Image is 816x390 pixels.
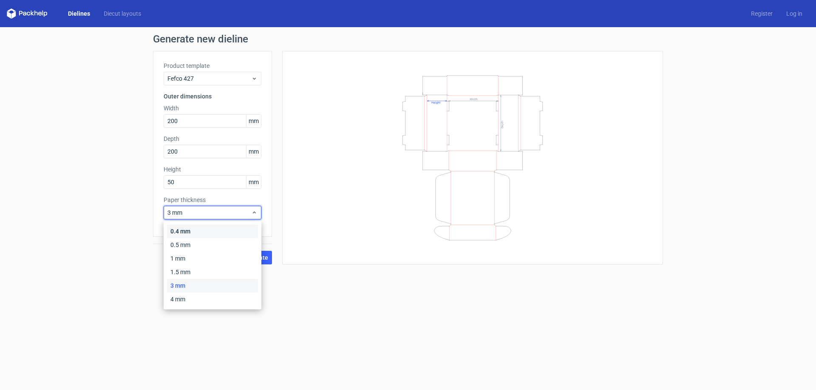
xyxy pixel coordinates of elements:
span: mm [246,115,261,127]
span: Fefco 427 [167,74,251,83]
span: mm [246,145,261,158]
a: Dielines [61,9,97,18]
span: mm [246,176,261,188]
label: Depth [164,135,261,143]
label: Width [164,104,261,112]
div: 4 mm [167,292,258,306]
div: 0.4 mm [167,224,258,238]
a: Register [744,9,779,18]
a: Diecut layouts [97,9,148,18]
text: Height [431,101,440,104]
div: 1 mm [167,252,258,265]
span: 3 mm [167,208,251,217]
text: Width [470,97,478,101]
label: Paper thickness [164,196,261,204]
text: Depth [501,120,504,128]
div: 1.5 mm [167,265,258,279]
label: Height [164,165,261,174]
h1: Generate new dieline [153,34,663,44]
label: Product template [164,62,261,70]
h3: Outer dimensions [164,92,261,101]
div: 3 mm [167,279,258,292]
div: 0.5 mm [167,238,258,252]
a: Log in [779,9,809,18]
